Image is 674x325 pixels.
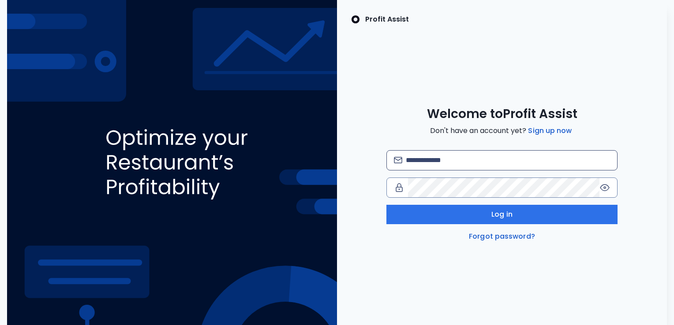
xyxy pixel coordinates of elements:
span: Log in [491,209,513,220]
img: SpotOn Logo [351,14,360,25]
p: Profit Assist [365,14,409,25]
span: Welcome to Profit Assist [427,106,577,122]
button: Log in [386,205,618,224]
a: Sign up now [526,126,573,136]
span: Don't have an account yet? [430,126,573,136]
img: email [394,157,402,163]
a: Forgot password? [467,231,537,242]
